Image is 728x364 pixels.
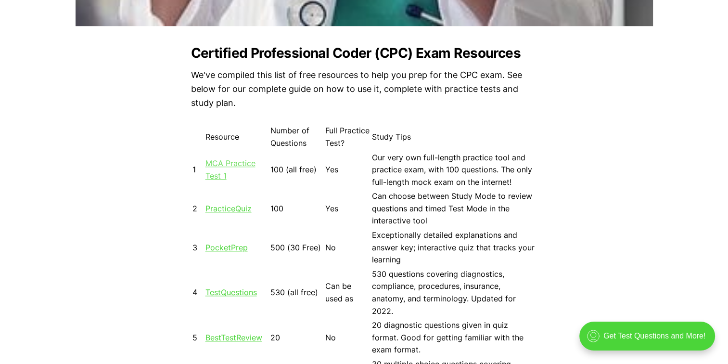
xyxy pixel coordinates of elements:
td: 20 diagnostic questions given in quiz format. Good for getting familiar with the exam format. [371,319,536,357]
td: No [325,319,370,357]
a: PocketPrep [205,243,248,252]
td: Yes [325,190,370,228]
td: 20 [270,319,324,357]
td: Study Tips [371,124,536,150]
td: 4 [192,268,204,318]
td: 100 [270,190,324,228]
td: Resource [205,124,269,150]
td: Exceptionally detailed explanations and answer key; interactive quiz that tracks your learning [371,229,536,267]
a: TestQuestions [205,287,257,297]
td: Our very own full-length practice tool and practice exam, with 100 questions. The only full-lengt... [371,151,536,189]
td: 5 [192,319,204,357]
a: BestTestReview [205,333,262,342]
td: 3 [192,229,204,267]
td: 1 [192,151,204,189]
p: We've compiled this list of free resources to help you prep for the CPC exam. See below for our c... [191,68,537,110]
td: Yes [325,151,370,189]
td: Can be used as [325,268,370,318]
iframe: portal-trigger [571,317,728,364]
h2: Certified Professional Coder (CPC) Exam Resources [191,45,537,61]
td: 100 (all free) [270,151,324,189]
td: Full Practice Test? [325,124,370,150]
td: 530 questions covering diagnostics, compliance, procedures, insurance, anatomy, and terminology. ... [371,268,536,318]
td: Number of Questions [270,124,324,150]
td: 2 [192,190,204,228]
a: MCA Practice Test 1 [205,158,255,181]
a: PracticeQuiz [205,204,252,213]
td: Can choose between Study Mode to review questions and timed Test Mode in the interactive tool [371,190,536,228]
td: 530 (all free) [270,268,324,318]
td: 500 (30 Free) [270,229,324,267]
td: No [325,229,370,267]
